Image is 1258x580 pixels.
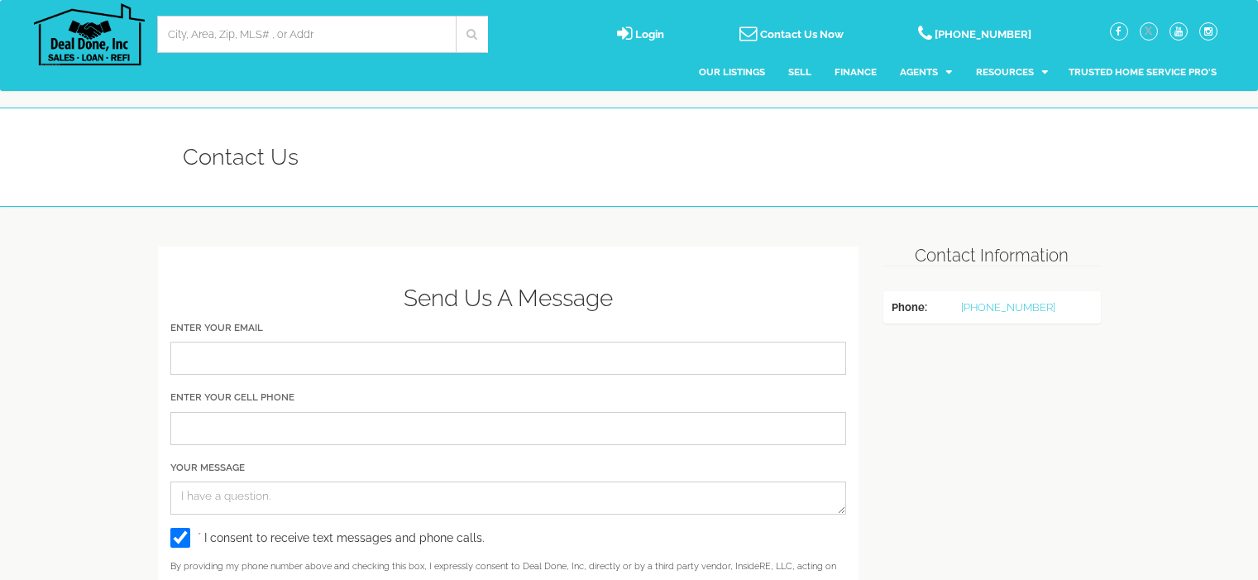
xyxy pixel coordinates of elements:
a: Finance [835,53,877,92]
a: instagram [1199,25,1217,37]
a: Agents [900,53,952,92]
a: [PHONE_NUMBER] [961,301,1055,314]
a: facebook [1110,25,1128,37]
span: Login [635,28,664,41]
input: City, Area, Zip, MLS# , or Addr [168,26,445,43]
a: [PHONE_NUMBER] [918,30,1031,42]
img: Deal Done, Inc Logo [34,3,145,65]
a: twitter [1140,25,1158,37]
a: login [617,30,664,42]
label: Enter Your Email [170,321,263,335]
span: I consent to receive text messages and phone calls. [204,531,485,544]
a: Trusted Home Service Pro's [1069,53,1217,92]
span: Contact Us Now [760,28,844,41]
a: Resources [976,53,1048,92]
label: Your Message [170,461,245,475]
a: youtube [1170,25,1188,37]
th: Phone: [883,291,953,324]
h2: Contact Information [883,247,1101,266]
a: Contact Us Now [739,30,844,42]
span: [PHONE_NUMBER] [935,28,1031,41]
a: Our Listings [699,53,765,92]
h3: Send Us A Message [170,286,847,312]
h1: Contact Us [183,145,299,170]
a: Sell [788,53,811,92]
label: Enter Your Cell Phone [170,391,294,405]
